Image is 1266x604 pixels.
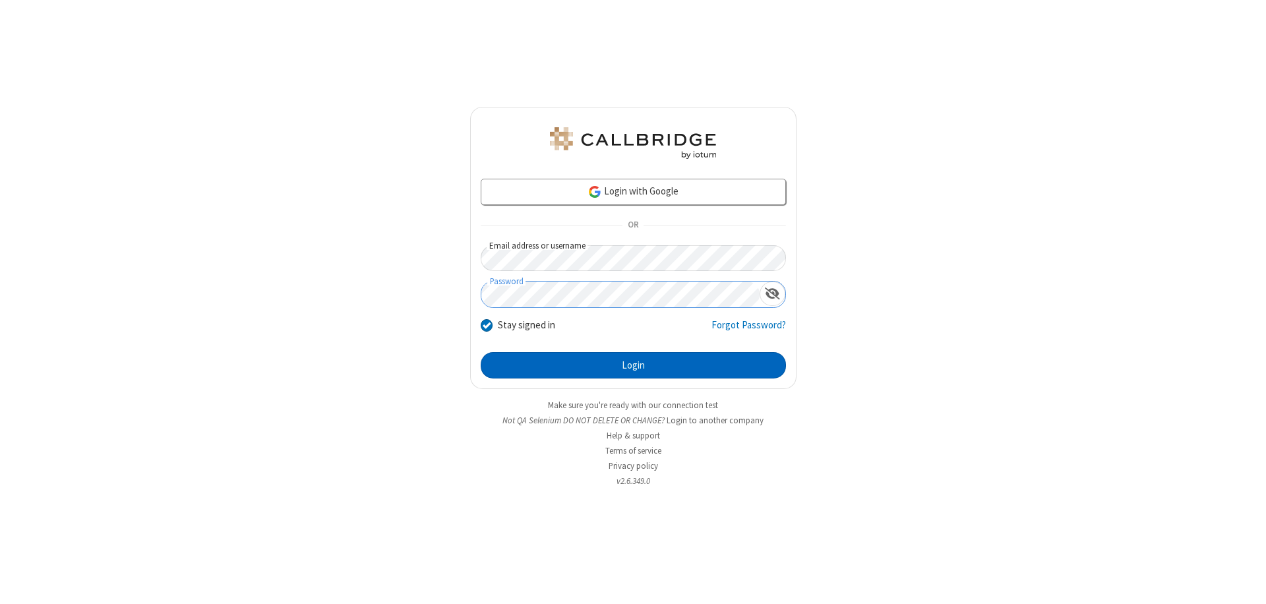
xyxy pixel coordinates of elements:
li: Not QA Selenium DO NOT DELETE OR CHANGE? [470,414,797,427]
img: google-icon.png [588,185,602,199]
a: Make sure you're ready with our connection test [548,400,718,411]
input: Password [481,282,760,307]
label: Stay signed in [498,318,555,333]
div: Show password [760,282,785,306]
input: Email address or username [481,245,786,271]
a: Terms of service [605,445,661,456]
a: Privacy policy [609,460,658,471]
a: Forgot Password? [711,318,786,343]
a: Help & support [607,430,660,441]
button: Login [481,352,786,378]
img: QA Selenium DO NOT DELETE OR CHANGE [547,127,719,159]
span: OR [622,216,644,235]
a: Login with Google [481,179,786,205]
li: v2.6.349.0 [470,475,797,487]
button: Login to another company [667,414,764,427]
